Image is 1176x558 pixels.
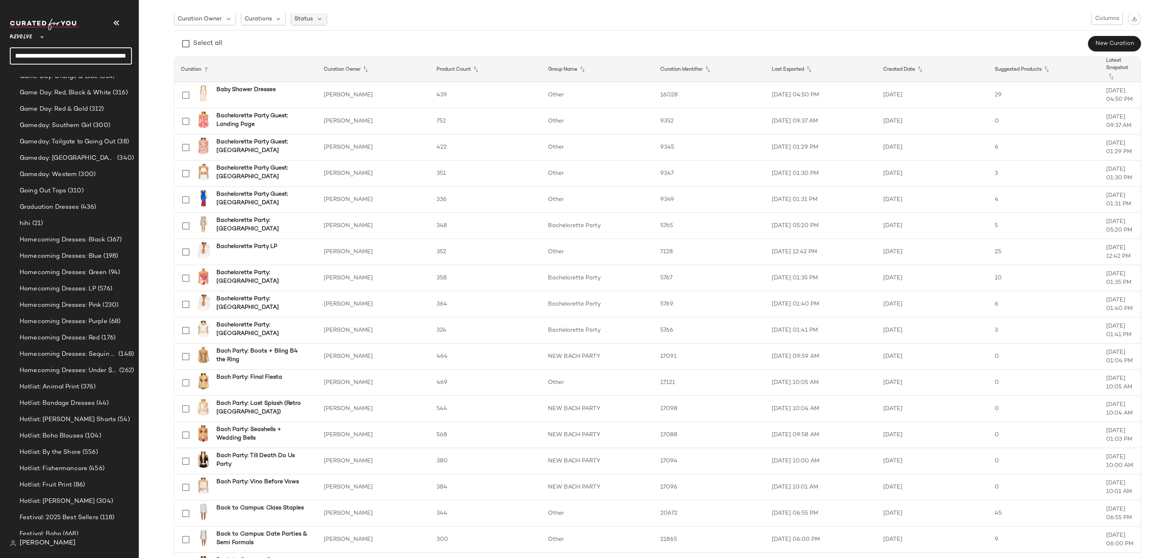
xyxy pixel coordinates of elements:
b: Back to Campus: Class Staples [216,504,304,512]
span: [PERSON_NAME] [20,538,76,548]
img: svg%3e [1131,16,1137,22]
td: 5767 [654,265,765,291]
th: Created Date [877,57,988,82]
td: [PERSON_NAME] [317,213,430,239]
td: NEW BACH PARTY [541,422,653,448]
td: 29 [988,82,1100,108]
td: [DATE] [877,500,988,527]
img: TULA-WS1071_V1.jpg [195,321,212,337]
td: [PERSON_NAME] [317,317,430,344]
span: (436) [79,203,96,212]
td: 351 [430,161,541,187]
b: Bach Party: Till Death Do Us Party [216,451,307,469]
span: Homecoming Dresses: Blue [20,252,102,261]
td: [DATE] [877,213,988,239]
img: SPDW-WS2146_V1.jpg [195,451,212,468]
td: [DATE] [877,344,988,370]
td: [DATE] 01:41 PM [1100,317,1140,344]
td: Other [541,239,653,265]
span: (367) [105,235,122,245]
span: (118) [98,513,115,522]
td: [PERSON_NAME] [317,265,430,291]
img: SDYS-WS188_V1.jpg [195,478,212,494]
img: YLLR-WX15_V1.jpg [195,425,212,442]
td: 9 [988,527,1100,553]
td: 9349 [654,187,765,213]
td: Bachelorette Party [541,291,653,317]
span: (262) [118,366,134,375]
td: 380 [430,448,541,474]
img: YLLR-WX5_V1.jpg [195,373,212,389]
span: Hotlist: Bandage Dresses [20,399,95,408]
td: 0 [988,370,1100,396]
td: Other [541,82,653,108]
img: LOVF-WD4676_V1.jpg [195,530,212,546]
td: 0 [988,344,1100,370]
td: [PERSON_NAME] [317,396,430,422]
td: [PERSON_NAME] [317,239,430,265]
b: Bachelorette Party: [GEOGRAPHIC_DATA] [216,216,307,233]
b: Bachelorette Party Guest: [GEOGRAPHIC_DATA] [216,190,307,207]
span: (148) [117,350,134,359]
span: Gameday: Tailgate to Going Out [20,137,116,147]
td: 469 [430,370,541,396]
td: [DATE] 10:01 AM [1100,474,1140,500]
span: (21) [31,219,43,228]
td: Bachelorette Party [541,213,653,239]
span: Gameday: Western [20,170,77,179]
td: 568 [430,422,541,448]
td: Other [541,187,653,213]
td: [DATE] [877,370,988,396]
td: 5 [988,213,1100,239]
td: 358 [430,265,541,291]
span: (198) [102,252,118,261]
span: (300) [77,170,96,179]
th: Product Count [430,57,541,82]
span: (54) [116,415,130,424]
b: Bach Party: Final Fiesta [216,373,282,382]
b: Baby Shower Dresses [216,85,276,94]
td: [DATE] 01:40 PM [1100,291,1140,317]
td: Other [541,370,653,396]
td: 17091 [654,344,765,370]
td: NEW BACH PARTY [541,448,653,474]
span: Graduation Dresses [20,203,79,212]
th: Last Exported [765,57,877,82]
span: Homecoming Dresses: Sequin + Shine [20,350,117,359]
td: [DATE] 01:29 PM [765,134,877,161]
td: [PERSON_NAME] [317,500,430,527]
td: [DATE] 12:42 PM [765,239,877,265]
td: [DATE] 10:00 AM [765,448,877,474]
td: 17098 [654,396,765,422]
td: [PERSON_NAME] [317,370,430,396]
td: 544 [430,396,541,422]
span: (230) [101,301,118,310]
td: [DATE] 09:37 AM [765,108,877,134]
td: 5769 [654,291,765,317]
td: [DATE] [877,396,988,422]
span: Status [294,15,313,23]
img: cfy_white_logo.C9jOOHJF.svg [10,19,79,30]
b: Bach Party: Boots + Bling B4 the Ring [216,347,307,364]
th: Curation Identifier [654,57,765,82]
span: (376) [79,382,96,392]
span: Homecoming Dresses: Green [20,268,107,277]
td: 7128 [654,239,765,265]
th: Curation [174,57,317,82]
td: [DATE] [877,161,988,187]
span: Hotlist: By the Shore [20,448,81,457]
span: Game Day: Red, Black & White [20,88,111,98]
span: Hotlist: Animal Print [20,382,79,392]
td: [DATE] [877,448,988,474]
td: [DATE] 10:01 AM [765,474,877,500]
td: [DATE] 01:04 PM [1100,344,1140,370]
td: [DATE] 01:30 PM [1100,161,1140,187]
td: Other [541,500,653,527]
td: [PERSON_NAME] [317,134,430,161]
span: (340) [116,154,134,163]
span: (316) [111,88,128,98]
span: Gameday: Southern Girl [20,121,91,130]
span: New Curation [1095,40,1134,47]
th: Curation Owner [317,57,430,82]
td: [DATE] [877,474,988,500]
